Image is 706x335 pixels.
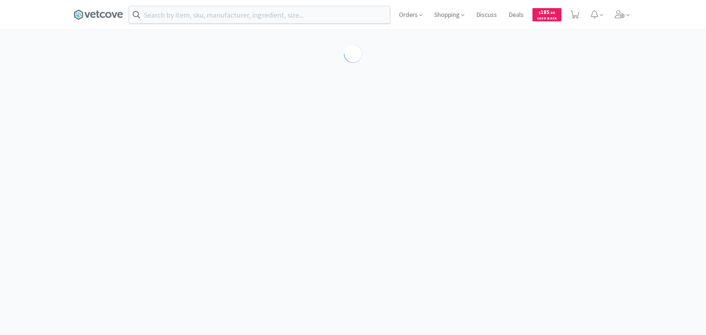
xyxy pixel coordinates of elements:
[532,5,561,25] a: $185.80Cash Back
[549,10,555,15] span: . 80
[537,17,557,21] span: Cash Back
[539,8,555,15] span: 185
[539,10,541,15] span: $
[129,6,390,23] input: Search by item, sku, manufacturer, ingredient, size...
[473,12,500,18] a: Discuss
[506,12,527,18] a: Deals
